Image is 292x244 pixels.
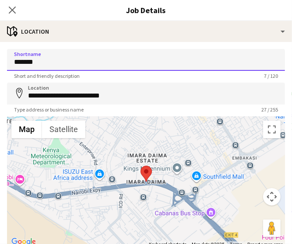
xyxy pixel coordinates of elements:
[263,188,281,206] button: Map camera controls
[42,121,85,138] button: Show satellite imagery
[257,73,285,79] span: 7 / 120
[263,121,281,138] button: Toggle fullscreen view
[263,220,281,237] button: Drag Pegman onto the map to open Street View
[7,106,91,113] span: Type address or business name
[254,106,285,113] span: 27 / 255
[11,121,42,138] button: Show street map
[7,73,87,79] span: Short and friendly description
